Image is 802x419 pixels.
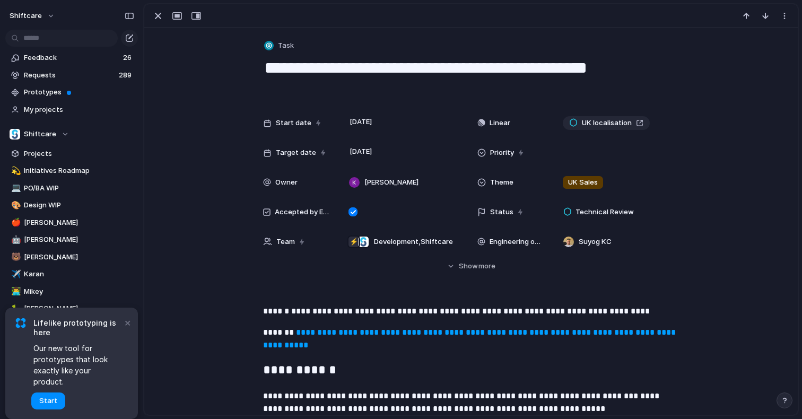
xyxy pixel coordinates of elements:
span: UK localisation [582,118,632,128]
span: Design WIP [24,200,134,211]
button: 🍎 [10,217,20,228]
span: Theme [490,177,513,188]
span: Feedback [24,53,120,63]
span: Start date [276,118,311,128]
span: Engineering owner [490,237,545,247]
a: 🐛[PERSON_NAME] [5,301,138,317]
span: Suyog KC [579,237,612,247]
span: Development , Shiftcare [374,237,453,247]
a: 💻PO/BA WIP [5,180,138,196]
button: 🤖 [10,234,20,245]
button: Task [262,38,297,54]
button: ✈️ [10,269,20,280]
button: shiftcare [5,7,60,24]
span: Initiatives Roadmap [24,165,134,176]
span: Owner [275,177,298,188]
a: 🤖[PERSON_NAME] [5,232,138,248]
span: Karan [24,269,134,280]
span: Accepted by Engineering [275,207,331,217]
span: Priority [490,147,514,158]
span: Our new tool for prototypes that look exactly like your product. [33,343,122,387]
a: Projects [5,146,138,162]
a: UK localisation [563,116,650,130]
span: [PERSON_NAME] [24,303,134,314]
button: 💫 [10,165,20,176]
a: 🎨Design WIP [5,197,138,213]
a: Feedback26 [5,50,138,66]
div: ⚡ [348,237,359,247]
span: Lifelike prototyping is here [33,318,122,337]
a: Requests289 [5,67,138,83]
div: 👨‍💻 [11,285,19,298]
a: Prototypes [5,84,138,100]
button: Shiftcare [5,126,138,142]
button: 🐻 [10,252,20,263]
span: [DATE] [347,116,375,128]
span: UK Sales [568,177,598,188]
span: Target date [276,147,316,158]
a: ✈️Karan [5,266,138,282]
span: more [478,261,495,272]
span: Show [459,261,478,272]
span: [PERSON_NAME] [364,177,419,188]
div: 🐛 [11,303,19,315]
button: 👨‍💻 [10,286,20,297]
button: Dismiss [121,316,134,329]
span: Projects [24,149,134,159]
span: Requests [24,70,116,81]
span: Mikey [24,286,134,297]
span: [PERSON_NAME] [24,252,134,263]
div: 💻 [11,182,19,194]
a: 🐻[PERSON_NAME] [5,249,138,265]
span: Status [490,207,513,217]
div: 🤖 [11,234,19,246]
span: Start [39,396,57,406]
button: Showmore [263,257,679,276]
a: My projects [5,102,138,118]
span: Shiftcare [24,129,56,139]
span: Linear [490,118,510,128]
span: Team [276,237,295,247]
div: 🎨 [11,199,19,212]
span: Task [278,40,294,51]
span: 289 [119,70,134,81]
span: [DATE] [347,145,375,158]
a: 💫Initiatives Roadmap [5,163,138,179]
span: [PERSON_NAME] [24,217,134,228]
button: Start [31,392,65,409]
div: ✈️ [11,268,19,281]
span: Technical Review [576,207,634,217]
div: 💫 [11,165,19,177]
span: PO/BA WIP [24,183,134,194]
a: 🍎[PERSON_NAME] [5,215,138,231]
div: 🐻 [11,251,19,263]
span: shiftcare [10,11,42,21]
span: [PERSON_NAME] [24,234,134,245]
button: 🐛 [10,303,20,314]
div: 🍎 [11,216,19,229]
span: 26 [123,53,134,63]
button: 🎨 [10,200,20,211]
span: Prototypes [24,87,134,98]
a: 👨‍💻Mikey [5,284,138,300]
button: 💻 [10,183,20,194]
span: My projects [24,104,134,115]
